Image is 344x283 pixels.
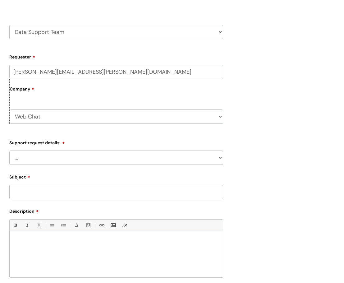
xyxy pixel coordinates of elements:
a: Font Color [73,221,80,229]
label: Subject [9,172,223,180]
label: Requester [9,52,223,60]
a: Remove formatting (Ctrl-\) [121,221,128,229]
label: Support request details: [9,138,223,146]
a: Underline(Ctrl-U) [34,221,42,229]
a: Insert Image... [109,221,117,229]
a: • Unordered List (Ctrl-Shift-7) [48,221,56,229]
a: Italic (Ctrl-I) [23,221,31,229]
label: Company [10,84,223,98]
a: Bold (Ctrl-B) [11,221,19,229]
input: Email [9,65,223,79]
a: 1. Ordered List (Ctrl-Shift-8) [59,221,67,229]
label: Description [9,206,223,214]
a: Link [98,221,105,229]
a: Back Color [84,221,92,229]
